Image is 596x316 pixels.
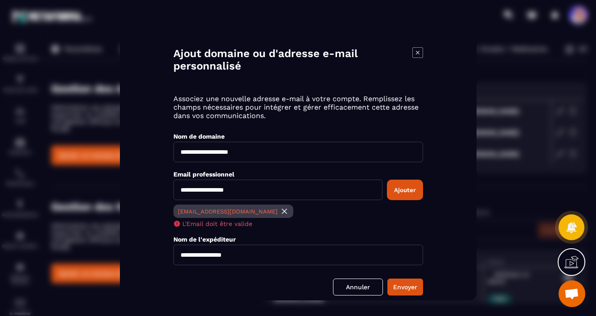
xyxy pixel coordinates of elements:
[333,278,383,295] a: Annuler
[173,170,234,177] label: Email professionnel
[173,47,412,72] h4: Ajout domaine ou d'adresse e-mail personnalisé
[387,179,423,200] button: Ajouter
[387,278,423,295] button: Envoyer
[173,94,423,119] p: Associez une nouvelle adresse e-mail à votre compte. Remplissez les champs nécessaires pour intég...
[173,132,225,140] label: Nom de domaine
[280,206,289,215] img: close
[178,208,278,214] p: [EMAIL_ADDRESS][DOMAIN_NAME]
[173,235,236,242] label: Nom de l'expéditeur
[559,280,585,307] a: Ouvrir le chat
[182,220,252,227] p: L'Email doit être valide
